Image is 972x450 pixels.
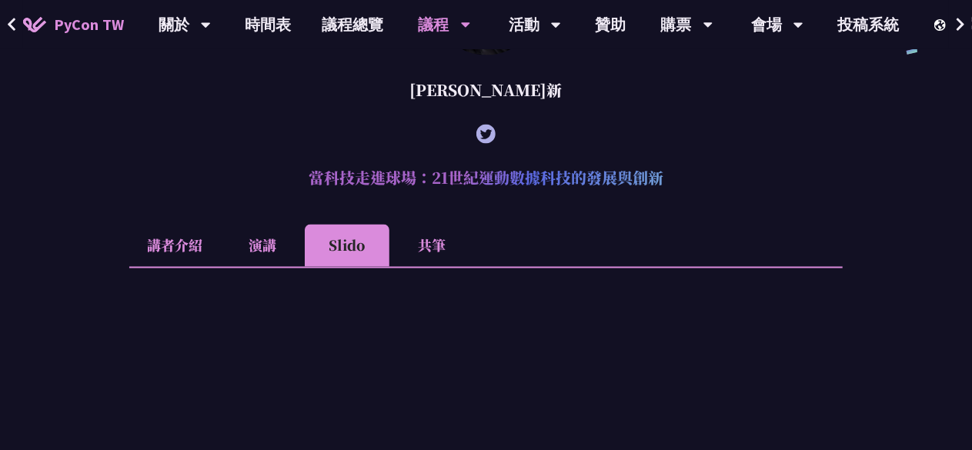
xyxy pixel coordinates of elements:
li: Slido [305,225,389,267]
h2: 當科技走進球場：21世紀運動數據科技的發展與創新 [129,155,843,202]
img: Locale Icon [934,19,950,31]
li: 共筆 [389,225,474,267]
a: PyCon TW [8,5,139,44]
div: [PERSON_NAME]新 [129,67,843,113]
li: 演講 [220,225,305,267]
li: 講者介紹 [129,225,220,267]
img: Home icon of PyCon TW 2025 [23,17,46,32]
span: PyCon TW [54,13,124,36]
